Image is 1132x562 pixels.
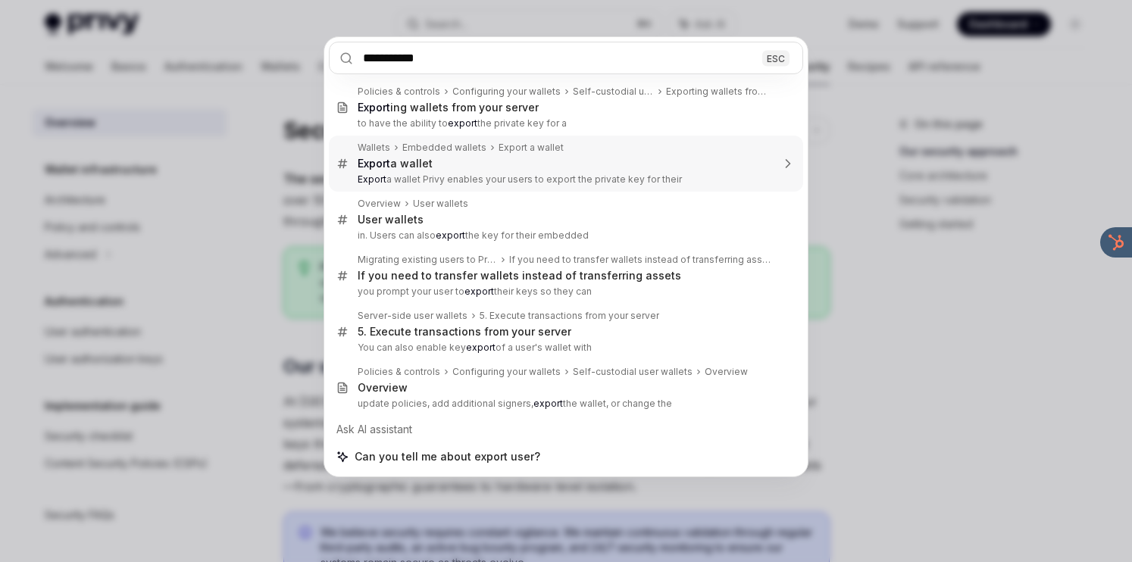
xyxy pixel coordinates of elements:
b: export [448,117,477,129]
b: Export [358,101,390,114]
div: 5. Execute transactions from your server [480,310,659,322]
div: ESC [762,50,790,66]
div: Policies & controls [358,86,440,98]
div: If you need to transfer wallets instead of transferring assets [358,269,681,283]
p: you prompt your user to their keys so they can [358,286,771,298]
div: Export a wallet [499,142,564,154]
b: export [436,229,465,241]
div: 5. Execute transactions from your server [358,325,571,339]
div: User wallets [358,213,424,226]
div: Configuring your wallets [452,366,561,378]
div: User wallets [413,198,468,210]
b: Export [358,173,386,185]
div: Self-custodial user wallets [573,86,654,98]
div: Embedded wallets [402,142,486,154]
div: Migrating existing users to Privy [358,254,497,266]
div: Overview [358,198,401,210]
p: update policies, add additional signers, the wallet, or change the [358,398,771,410]
b: export [533,398,563,409]
p: You can also enable key of a user's wallet with [358,342,771,354]
div: Server-side user wallets [358,310,467,322]
div: Wallets [358,142,390,154]
div: If you need to transfer wallets instead of transferring assets [509,254,771,266]
div: Configuring your wallets [452,86,561,98]
div: Overview [705,366,748,378]
div: Policies & controls [358,366,440,378]
span: Can you tell me about export user? [355,449,540,464]
b: Export [358,157,390,170]
b: export [464,286,494,297]
div: Self-custodial user wallets [573,366,693,378]
div: ing wallets from your server [358,101,539,114]
p: in. Users can also the key for their embedded [358,229,771,242]
div: a wallet [358,157,433,170]
b: export [466,342,496,353]
p: a wallet Privy enables your users to export the private key for their [358,173,771,186]
div: Ask AI assistant [329,416,803,443]
p: to have the ability to the private key for a [358,117,771,130]
div: Exporting wallets from your server [666,86,771,98]
div: Overview [358,381,408,395]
